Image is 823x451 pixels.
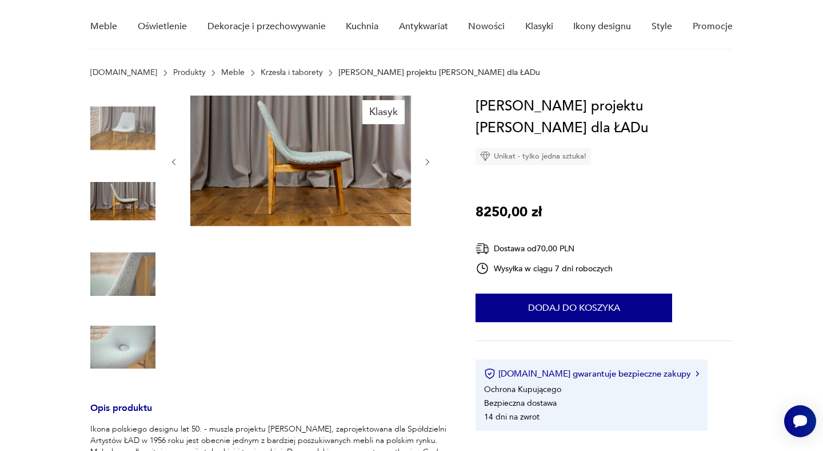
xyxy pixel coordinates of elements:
[90,169,155,234] img: Zdjęcie produktu Krzeslo Muszla projektu Hanny Lachert dla ŁADu
[90,315,155,380] img: Zdjęcie produktu Krzeslo Muszla projektu Hanny Lachert dla ŁADu
[484,412,540,422] li: 14 dni na zwrot
[476,96,732,139] h1: [PERSON_NAME] projektu [PERSON_NAME] dla ŁADu
[207,5,326,49] a: Dekoracje i przechowywanie
[784,405,816,437] iframe: Smartsupp widget button
[90,242,155,307] img: Zdjęcie produktu Krzeslo Muszla projektu Hanny Lachert dla ŁADu
[90,405,448,424] h3: Opis produktu
[221,68,245,77] a: Meble
[261,68,323,77] a: Krzesła i taborety
[484,384,561,395] li: Ochrona Kupującego
[90,5,117,49] a: Meble
[573,5,631,49] a: Ikony designu
[652,5,672,49] a: Style
[90,68,157,77] a: [DOMAIN_NAME]
[476,242,489,256] img: Ikona dostawy
[484,398,557,409] li: Bezpieczna dostawa
[525,5,553,49] a: Klasyki
[484,368,496,379] img: Ikona certyfikatu
[693,5,733,49] a: Promocje
[90,96,155,161] img: Zdjęcie produktu Krzeslo Muszla projektu Hanny Lachert dla ŁADu
[338,68,540,77] p: [PERSON_NAME] projektu [PERSON_NAME] dla ŁADu
[696,371,699,377] img: Ikona strzałki w prawo
[476,294,672,322] button: Dodaj do koszyka
[173,68,206,77] a: Produkty
[190,96,411,226] img: Zdjęcie produktu Krzeslo Muszla projektu Hanny Lachert dla ŁADu
[476,242,613,256] div: Dostawa od 70,00 PLN
[138,5,187,49] a: Oświetlenie
[476,262,613,275] div: Wysyłka w ciągu 7 dni roboczych
[468,5,505,49] a: Nowości
[476,148,591,165] div: Unikat - tylko jedna sztuka!
[480,151,490,161] img: Ikona diamentu
[362,100,405,124] div: Klasyk
[476,201,542,223] p: 8250,00 zł
[484,368,698,379] button: [DOMAIN_NAME] gwarantuje bezpieczne zakupy
[399,5,448,49] a: Antykwariat
[346,5,378,49] a: Kuchnia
